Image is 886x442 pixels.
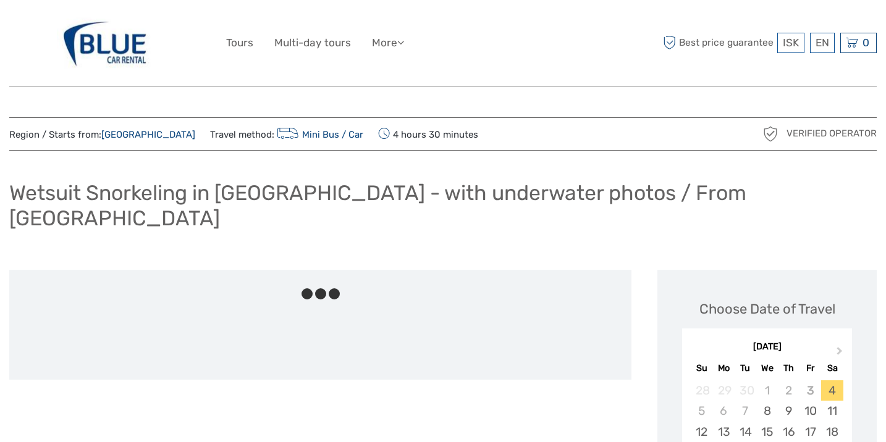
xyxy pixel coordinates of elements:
div: Fr [800,360,821,377]
span: Region / Starts from: [9,128,195,141]
div: Choose Tuesday, October 14th, 2025 [735,422,756,442]
div: Choose Wednesday, October 8th, 2025 [756,401,778,421]
div: Sa [821,360,843,377]
div: Choose Monday, October 13th, 2025 [713,422,735,442]
div: Not available Sunday, September 28th, 2025 [691,380,712,401]
div: Th [778,360,800,377]
span: 0 [861,36,871,49]
div: Choose Thursday, October 9th, 2025 [778,401,800,421]
div: Choose Sunday, October 12th, 2025 [691,422,712,442]
a: More [372,34,404,52]
div: [DATE] [682,341,852,354]
div: Not available Wednesday, October 1st, 2025 [756,380,778,401]
div: Not available Friday, October 3rd, 2025 [800,380,821,401]
div: Mo [713,360,735,377]
a: [GEOGRAPHIC_DATA] [101,129,195,140]
a: Tours [226,34,253,52]
div: Choose Date of Travel [699,299,835,319]
button: Next Month [831,344,851,364]
div: EN [810,33,835,53]
div: Choose Thursday, October 16th, 2025 [778,422,800,442]
div: Not available Monday, October 6th, 2025 [713,401,735,421]
div: Tu [735,360,756,377]
a: Multi-day tours [274,34,351,52]
div: Choose Saturday, October 18th, 2025 [821,422,843,442]
div: Not available Monday, September 29th, 2025 [713,380,735,401]
div: Choose Saturday, October 11th, 2025 [821,401,843,421]
div: Not available Sunday, October 5th, 2025 [691,401,712,421]
span: ISK [783,36,799,49]
div: Choose Saturday, October 4th, 2025 [821,380,843,401]
div: Choose Wednesday, October 15th, 2025 [756,422,778,442]
span: Travel method: [210,125,363,143]
div: Choose Friday, October 17th, 2025 [800,422,821,442]
img: verified_operator_grey_128.png [761,124,780,144]
div: Not available Thursday, October 2nd, 2025 [778,380,800,401]
a: Mini Bus / Car [274,129,363,140]
span: Best price guarantee [660,33,774,53]
div: Not available Tuesday, October 7th, 2025 [735,401,756,421]
div: Choose Friday, October 10th, 2025 [800,401,821,421]
div: Not available Tuesday, September 30th, 2025 [735,380,756,401]
span: Verified Operator [787,127,877,140]
img: 327-f1504865-485a-4622-b32e-96dd980bccfc_logo_big.jpg [57,9,153,77]
h1: Wetsuit Snorkeling in [GEOGRAPHIC_DATA] - with underwater photos / From [GEOGRAPHIC_DATA] [9,180,877,230]
div: Su [691,360,712,377]
div: We [756,360,778,377]
span: 4 hours 30 minutes [378,125,478,143]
